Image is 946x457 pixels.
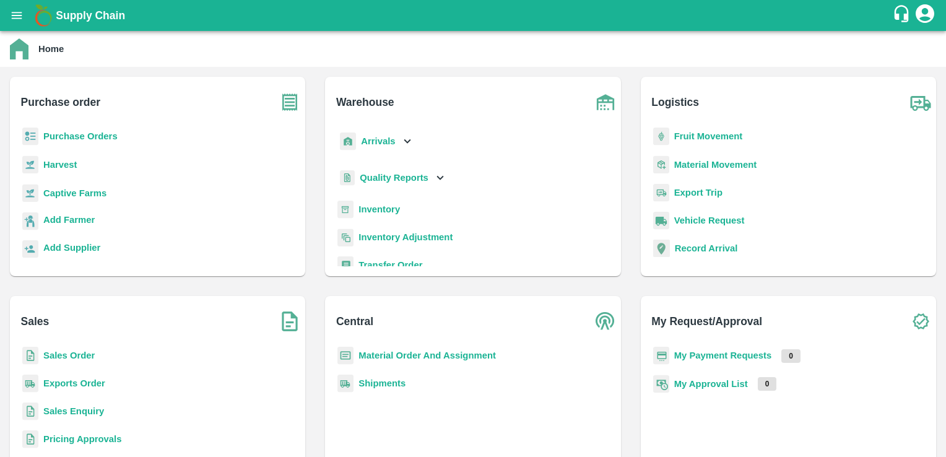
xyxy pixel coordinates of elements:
[675,243,738,253] a: Record Arrival
[43,213,95,230] a: Add Farmer
[358,378,406,388] a: Shipments
[56,9,125,22] b: Supply Chain
[22,155,38,174] img: harvest
[43,406,104,416] a: Sales Enquiry
[337,165,447,191] div: Quality Reports
[43,243,100,253] b: Add Supplier
[892,4,914,27] div: customer-support
[674,379,748,389] a: My Approval List
[337,256,354,274] img: whTransfer
[653,347,669,365] img: payment
[337,375,354,393] img: shipments
[336,94,394,111] b: Warehouse
[360,173,428,183] b: Quality Reports
[22,212,38,230] img: farmer
[905,306,936,337] img: check
[674,215,745,225] a: Vehicle Request
[274,87,305,118] img: purchase
[31,3,56,28] img: logo
[22,430,38,448] img: sales
[43,188,106,198] a: Captive Farms
[361,136,395,146] b: Arrivals
[337,228,354,246] img: inventory
[38,44,64,54] b: Home
[905,87,936,118] img: truck
[43,350,95,360] a: Sales Order
[22,128,38,146] img: reciept
[2,1,31,30] button: open drawer
[358,204,400,214] a: Inventory
[651,94,699,111] b: Logistics
[340,170,355,186] img: qualityReport
[22,184,38,202] img: harvest
[22,347,38,365] img: sales
[781,349,801,363] p: 0
[43,241,100,258] a: Add Supplier
[10,38,28,59] img: home
[43,378,105,388] a: Exports Order
[274,306,305,337] img: soSales
[674,188,723,198] a: Export Trip
[337,347,354,365] img: centralMaterial
[340,133,356,150] img: whArrival
[653,184,669,202] img: delivery
[653,240,670,257] img: recordArrival
[914,2,936,28] div: account of current user
[674,350,772,360] a: My Payment Requests
[653,375,669,393] img: approval
[653,155,669,174] img: material
[21,313,50,330] b: Sales
[358,232,453,242] a: Inventory Adjustment
[358,350,496,360] a: Material Order And Assignment
[590,306,621,337] img: central
[22,375,38,393] img: shipments
[674,160,757,170] a: Material Movement
[43,434,121,444] a: Pricing Approvals
[21,94,100,111] b: Purchase order
[336,313,373,330] b: Central
[758,377,777,391] p: 0
[56,7,892,24] a: Supply Chain
[358,260,422,270] a: Transfer Order
[43,215,95,225] b: Add Farmer
[337,128,414,155] div: Arrivals
[651,313,762,330] b: My Request/Approval
[653,212,669,230] img: vehicle
[337,201,354,219] img: whInventory
[674,131,743,141] a: Fruit Movement
[22,240,38,258] img: supplier
[43,131,118,141] a: Purchase Orders
[43,160,77,170] a: Harvest
[653,128,669,146] img: fruit
[22,403,38,420] img: sales
[590,87,621,118] img: warehouse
